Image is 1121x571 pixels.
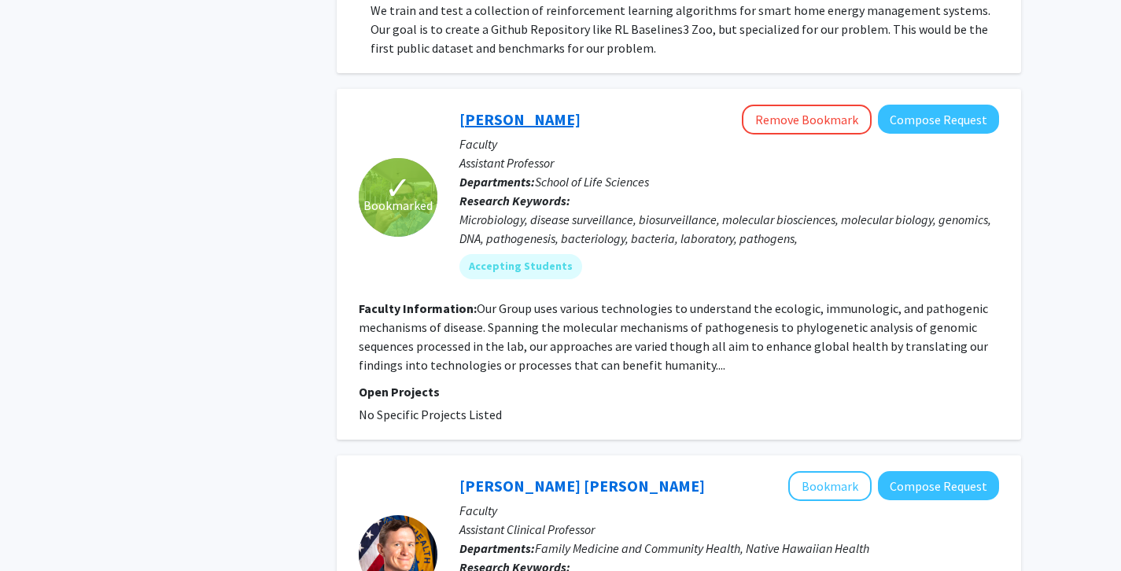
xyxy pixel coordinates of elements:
span: ✓ [385,180,411,196]
a: [PERSON_NAME] [PERSON_NAME] [459,476,705,495]
button: Compose Request to Nash Witten [878,471,999,500]
b: Departments: [459,540,535,556]
b: Faculty Information: [359,300,477,316]
div: Microbiology, disease surveillance, biosurveillance, molecular biosciences, molecular biology, ge... [459,210,999,248]
button: Compose Request to Michael Norris [878,105,999,134]
button: Remove Bookmark [742,105,872,134]
p: Open Projects [359,382,999,401]
p: Faculty [459,134,999,153]
a: [PERSON_NAME] [459,109,581,129]
b: Research Keywords: [459,193,570,208]
button: Add Nash Witten to Bookmarks [788,471,872,501]
span: School of Life Sciences [535,174,649,190]
p: Faculty [459,501,999,520]
span: Family Medicine and Community Health, Native Hawaiian Health [535,540,869,556]
mat-chip: Accepting Students [459,254,582,279]
span: Bookmarked [363,196,433,215]
span: No Specific Projects Listed [359,407,502,422]
p: Assistant Professor [459,153,999,172]
fg-read-more: Our Group uses various technologies to understand the ecologic, immunologic, and pathogenic mecha... [359,300,988,373]
p: We train and test a collection of reinforcement learning algorithms for smart home energy managem... [371,1,999,20]
b: Departments: [459,174,535,190]
p: Our goal is to create a Github Repository like RL Baselines3 Zoo, but specialized for our problem... [371,20,999,57]
iframe: Chat [12,500,67,559]
p: Assistant Clinical Professor [459,520,999,539]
